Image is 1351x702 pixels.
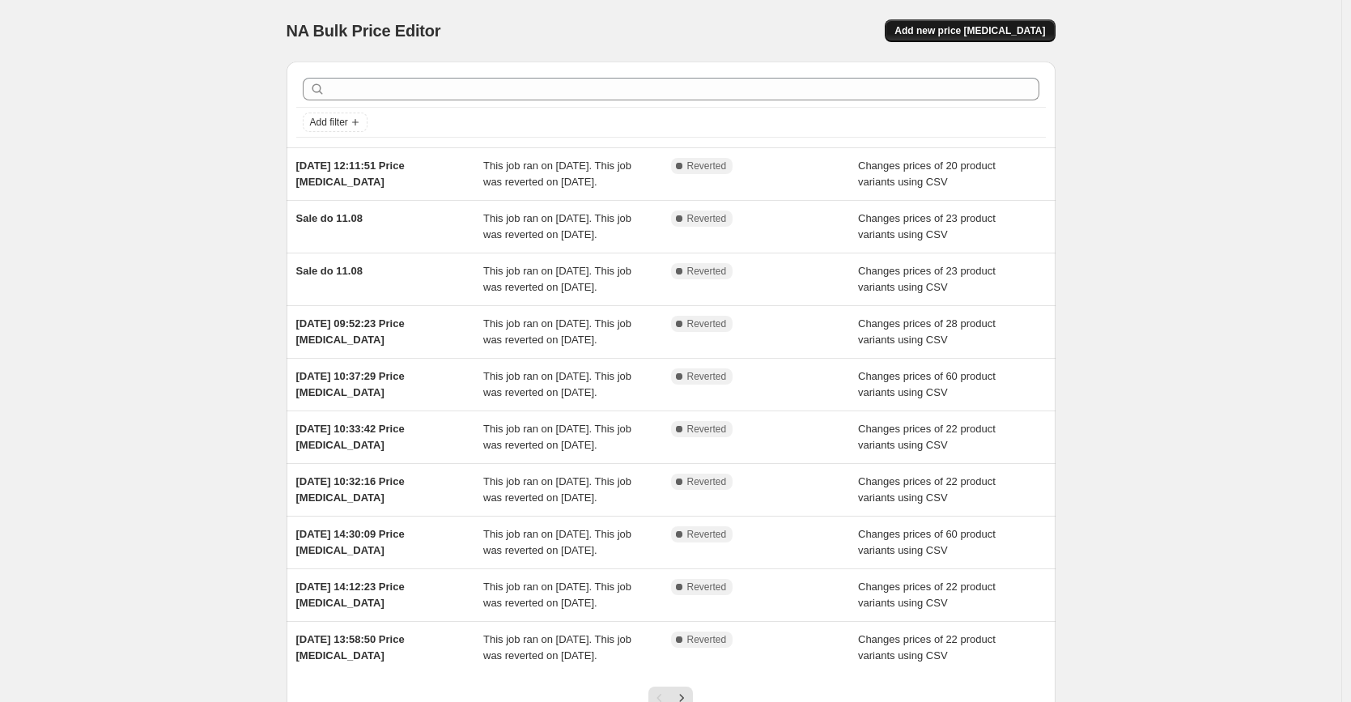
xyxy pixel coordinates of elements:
[483,528,631,556] span: This job ran on [DATE]. This job was reverted on [DATE].
[894,24,1045,37] span: Add new price [MEDICAL_DATA]
[687,475,727,488] span: Reverted
[296,475,405,504] span: [DATE] 10:32:16 Price [MEDICAL_DATA]
[296,265,363,277] span: Sale do 11.08
[303,113,367,132] button: Add filter
[483,265,631,293] span: This job ran on [DATE]. This job was reverted on [DATE].
[296,528,405,556] span: [DATE] 14:30:09 Price [MEDICAL_DATA]
[296,317,405,346] span: [DATE] 09:52:23 Price [MEDICAL_DATA]
[687,160,727,172] span: Reverted
[858,633,996,662] span: Changes prices of 22 product variants using CSV
[687,317,727,330] span: Reverted
[483,581,631,609] span: This job ran on [DATE]. This job was reverted on [DATE].
[483,475,631,504] span: This job ran on [DATE]. This job was reverted on [DATE].
[310,116,348,129] span: Add filter
[858,370,996,398] span: Changes prices of 60 product variants using CSV
[296,160,405,188] span: [DATE] 12:11:51 Price [MEDICAL_DATA]
[858,212,996,240] span: Changes prices of 23 product variants using CSV
[296,633,405,662] span: [DATE] 13:58:50 Price [MEDICAL_DATA]
[483,212,631,240] span: This job ran on [DATE]. This job was reverted on [DATE].
[858,475,996,504] span: Changes prices of 22 product variants using CSV
[858,528,996,556] span: Changes prices of 60 product variants using CSV
[858,581,996,609] span: Changes prices of 22 product variants using CSV
[687,633,727,646] span: Reverted
[483,160,631,188] span: This job ran on [DATE]. This job was reverted on [DATE].
[296,370,405,398] span: [DATE] 10:37:29 Price [MEDICAL_DATA]
[296,581,405,609] span: [DATE] 14:12:23 Price [MEDICAL_DATA]
[483,423,631,451] span: This job ran on [DATE]. This job was reverted on [DATE].
[858,265,996,293] span: Changes prices of 23 product variants using CSV
[885,19,1055,42] button: Add new price [MEDICAL_DATA]
[687,370,727,383] span: Reverted
[687,423,727,436] span: Reverted
[687,528,727,541] span: Reverted
[858,423,996,451] span: Changes prices of 22 product variants using CSV
[858,160,996,188] span: Changes prices of 20 product variants using CSV
[687,265,727,278] span: Reverted
[483,633,631,662] span: This job ran on [DATE]. This job was reverted on [DATE].
[858,317,996,346] span: Changes prices of 28 product variants using CSV
[687,581,727,594] span: Reverted
[296,212,363,224] span: Sale do 11.08
[483,370,631,398] span: This job ran on [DATE]. This job was reverted on [DATE].
[296,423,405,451] span: [DATE] 10:33:42 Price [MEDICAL_DATA]
[483,317,631,346] span: This job ran on [DATE]. This job was reverted on [DATE].
[687,212,727,225] span: Reverted
[287,22,441,40] span: NA Bulk Price Editor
